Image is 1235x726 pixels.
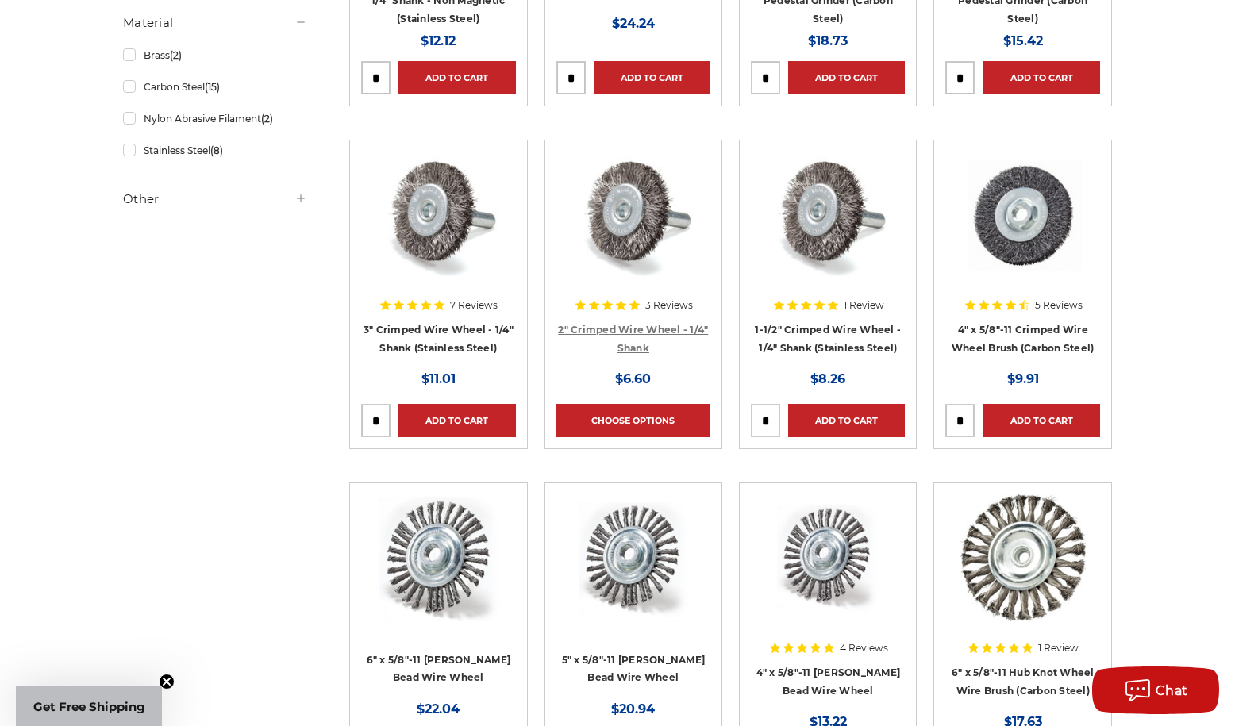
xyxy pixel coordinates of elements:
a: Crimped Wire Wheel with Shank [556,152,710,305]
a: 4" x 5/8"-11 [PERSON_NAME] Bead Wire Wheel [756,666,901,697]
span: $18.73 [808,33,848,48]
a: Add to Cart [983,61,1099,94]
span: $22.04 [417,701,460,716]
div: Get Free ShippingClose teaser [16,686,162,726]
a: 1-1/2" Crimped Wire Wheel - 1/4" Shank (Stainless Steel) [755,324,901,354]
a: 4" x 5/8"-11 Crimped Wire Wheel Brush (Carbon Steel) [952,324,1095,354]
span: Get Free Shipping [33,699,145,714]
a: Crimped Wire Wheel with Shank [361,152,515,305]
a: 4" x 5/8"-11 Stringer Bead Wire Wheel [751,494,905,648]
img: Crimped Wire Wheel with Shank [375,152,502,278]
span: $8.26 [810,371,845,386]
img: 5" x 5/8"-11 Stringer Bead Wire Wheel [570,494,697,621]
a: 6" x 5/8"-11 Stringer Bead Wire Wheel [361,494,515,648]
button: Chat [1092,666,1219,714]
img: Crimped Wire Wheel with Shank [570,152,697,278]
span: 1 Review [844,301,884,310]
a: Add to Cart [398,61,515,94]
a: 5" x 5/8"-11 [PERSON_NAME] Bead Wire Wheel [562,654,706,684]
span: (2) [170,49,182,61]
a: 4" x 5/8"-11 Crimped Wire Wheel Brush (Carbon Steel) [945,152,1099,305]
h5: Material [123,13,307,33]
a: 5" x 5/8"-11 Stringer Bead Wire Wheel [556,494,710,648]
a: Add to Cart [788,61,905,94]
a: 2" Crimped Wire Wheel - 1/4" Shank [558,324,708,354]
span: $20.94 [611,701,655,716]
a: Add to Cart [788,404,905,437]
a: 3" Crimped Wire Wheel - 1/4" Shank (Stainless Steel) [364,324,514,354]
img: 6" x 5/8"-11 Hub Knot Wheel Wire Brush (Carbon Steel) [960,494,1086,621]
a: 6" x 5/8"-11 [PERSON_NAME] Bead Wire Wheel [367,654,511,684]
a: 6" x 5/8"-11 Hub Knot Wheel Wire Brush (Carbon Steel) [952,666,1095,697]
img: Crimped Wire Wheel with Shank [764,152,891,278]
span: (2) [261,113,273,125]
span: $24.24 [612,16,655,31]
span: $11.01 [421,371,456,386]
a: Add to Cart [983,404,1099,437]
img: 4" x 5/8"-11 Stringer Bead Wire Wheel [764,494,891,621]
img: 6" x 5/8"-11 Stringer Bead Wire Wheel [375,494,502,621]
span: $9.91 [1007,371,1039,386]
h5: Other [123,190,307,209]
span: 7 Reviews [450,301,498,310]
span: Chat [1156,683,1188,698]
a: Crimped Wire Wheel with Shank [751,152,905,305]
span: $15.42 [1003,33,1043,48]
span: 1 Review [1038,643,1079,653]
a: Add to Cart [398,404,515,437]
img: 4" x 5/8"-11 Crimped Wire Wheel Brush (Carbon Steel) [955,152,1091,278]
a: Brass [123,41,307,69]
span: $12.12 [421,33,456,48]
span: 3 Reviews [645,301,693,310]
a: 6" x 5/8"-11 Hub Knot Wheel Wire Brush (Carbon Steel) [945,494,1099,648]
a: Carbon Steel [123,73,307,101]
span: (8) [210,144,223,156]
a: Stainless Steel [123,136,307,164]
a: Add to Cart [594,61,710,94]
a: Nylon Abrasive Filament [123,105,307,133]
button: Close teaser [159,674,175,690]
a: Choose Options [556,404,710,437]
span: 4 Reviews [840,643,888,653]
span: 5 Reviews [1035,301,1083,310]
span: $6.60 [615,371,651,386]
span: (15) [205,81,220,93]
